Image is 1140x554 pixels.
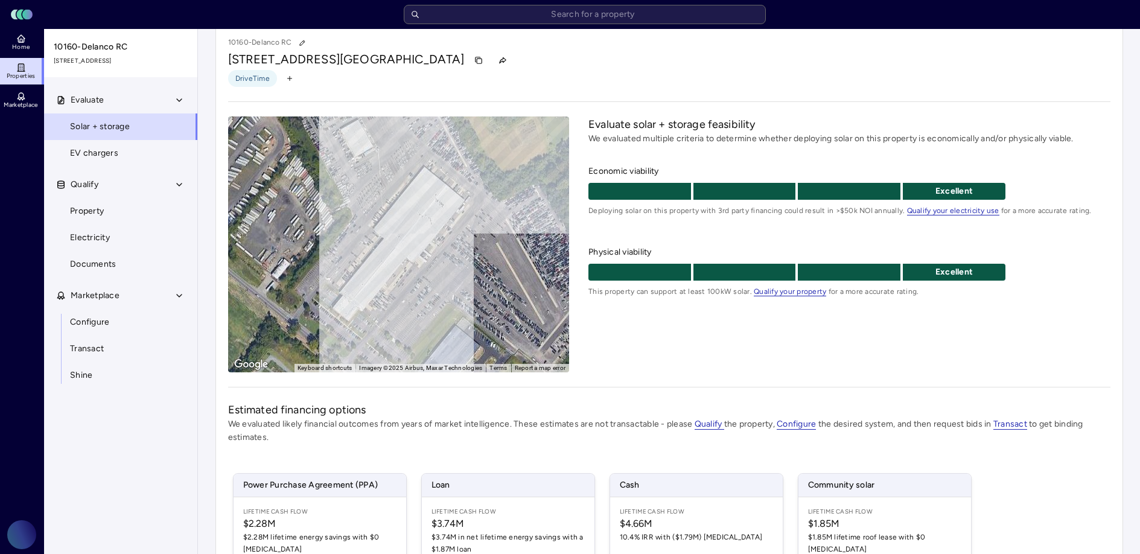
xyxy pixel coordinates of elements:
[70,120,130,133] span: Solar + storage
[43,336,198,362] a: Transact
[404,5,766,24] input: Search for a property
[620,517,773,531] span: $4.66M
[71,289,119,302] span: Marketplace
[620,531,773,543] span: 10.4% IRR with ($1.79M) [MEDICAL_DATA]
[228,52,340,66] span: [STREET_ADDRESS]
[695,419,724,429] a: Qualify
[44,171,199,198] button: Qualify
[754,287,826,296] a: Qualify your property
[228,35,310,51] p: 10160-Delanco RC
[243,507,396,517] span: Lifetime Cash Flow
[695,419,724,430] span: Qualify
[431,517,585,531] span: $3.74M
[70,342,104,355] span: Transact
[43,251,198,278] a: Documents
[610,474,783,497] span: Cash
[808,517,961,531] span: $1.85M
[588,285,1110,298] span: This property can support at least 100kW solar. for a more accurate rating.
[298,364,352,372] button: Keyboard shortcuts
[7,72,36,80] span: Properties
[12,43,30,51] span: Home
[43,198,198,224] a: Property
[44,282,199,309] button: Marketplace
[43,224,198,251] a: Electricity
[54,40,189,54] span: 10160-Delanco RC
[798,474,971,497] span: Community solar
[228,402,1110,418] h2: Estimated financing options
[993,419,1027,429] a: Transact
[359,365,482,371] span: Imagery ©2025 Airbus, Maxar Technologies
[588,132,1110,145] p: We evaluated multiple criteria to determine whether deploying solar on this property is economica...
[620,507,773,517] span: Lifetime Cash Flow
[44,87,199,113] button: Evaluate
[71,94,104,107] span: Evaluate
[903,185,1005,198] p: Excellent
[43,362,198,389] a: Shine
[588,116,1110,132] h2: Evaluate solar + storage feasibility
[777,419,816,430] span: Configure
[993,419,1027,430] span: Transact
[903,266,1005,279] p: Excellent
[231,357,271,372] img: Google
[4,101,37,109] span: Marketplace
[588,165,1110,178] span: Economic viability
[43,140,198,167] a: EV chargers
[70,369,92,382] span: Shine
[907,206,999,215] a: Qualify your electricity use
[43,309,198,336] a: Configure
[43,113,198,140] a: Solar + storage
[489,365,507,371] a: Terms (opens in new tab)
[777,419,816,429] a: Configure
[235,72,270,84] span: DriveTime
[340,52,465,66] span: [GEOGRAPHIC_DATA]
[808,507,961,517] span: Lifetime Cash Flow
[228,70,277,87] button: DriveTime
[70,258,116,271] span: Documents
[234,474,406,497] span: Power Purchase Agreement (PPA)
[431,507,585,517] span: Lifetime Cash Flow
[54,56,189,66] span: [STREET_ADDRESS]
[70,316,109,329] span: Configure
[422,474,594,497] span: Loan
[243,517,396,531] span: $2.28M
[588,246,1110,259] span: Physical viability
[515,365,566,371] a: Report a map error
[588,205,1110,217] span: Deploying solar on this property with 3rd party financing could result in >$50k NOI annually. for...
[70,231,110,244] span: Electricity
[228,418,1110,444] p: We evaluated likely financial outcomes from years of market intelligence. These estimates are not...
[70,147,118,160] span: EV chargers
[231,357,271,372] a: Open this area in Google Maps (opens a new window)
[70,205,104,218] span: Property
[71,178,98,191] span: Qualify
